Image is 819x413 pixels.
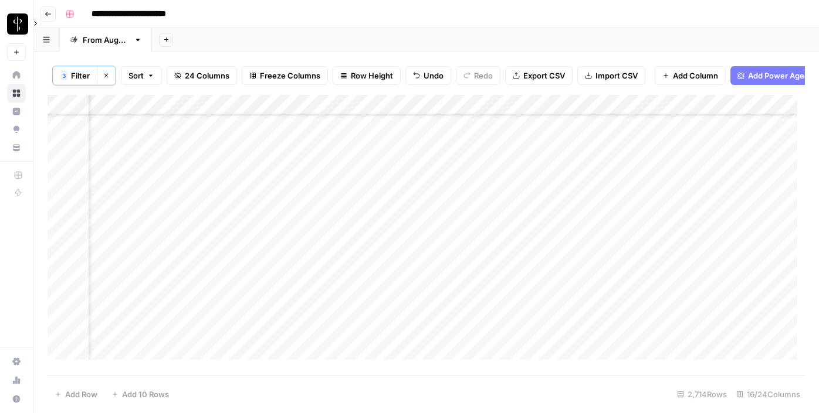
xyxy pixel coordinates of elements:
[121,66,162,85] button: Sort
[7,352,26,371] a: Settings
[7,120,26,139] a: Opportunities
[456,66,500,85] button: Redo
[577,66,645,85] button: Import CSV
[7,9,26,39] button: Workspace: LP Production Workloads
[730,66,819,85] button: Add Power Agent
[424,70,444,81] span: Undo
[351,70,393,81] span: Row Height
[7,371,26,390] a: Usage
[7,84,26,103] a: Browse
[260,70,320,81] span: Freeze Columns
[7,102,26,121] a: Insights
[474,70,493,81] span: Redo
[333,66,401,85] button: Row Height
[71,70,90,81] span: Filter
[7,13,28,35] img: LP Production Workloads Logo
[673,70,718,81] span: Add Column
[7,138,26,157] a: Your Data
[505,66,573,85] button: Export CSV
[83,34,129,46] div: From [DATE]
[185,70,229,81] span: 24 Columns
[60,28,152,52] a: From [DATE]
[128,70,144,81] span: Sort
[53,66,97,85] button: 3Filter
[242,66,328,85] button: Freeze Columns
[672,385,732,404] div: 2,714 Rows
[405,66,451,85] button: Undo
[748,70,812,81] span: Add Power Agent
[48,385,104,404] button: Add Row
[732,385,805,404] div: 16/24 Columns
[655,66,726,85] button: Add Column
[595,70,638,81] span: Import CSV
[523,70,565,81] span: Export CSV
[167,66,237,85] button: 24 Columns
[104,385,176,404] button: Add 10 Rows
[7,390,26,408] button: Help + Support
[62,71,66,80] span: 3
[60,71,67,80] div: 3
[65,388,97,400] span: Add Row
[122,388,169,400] span: Add 10 Rows
[7,66,26,84] a: Home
